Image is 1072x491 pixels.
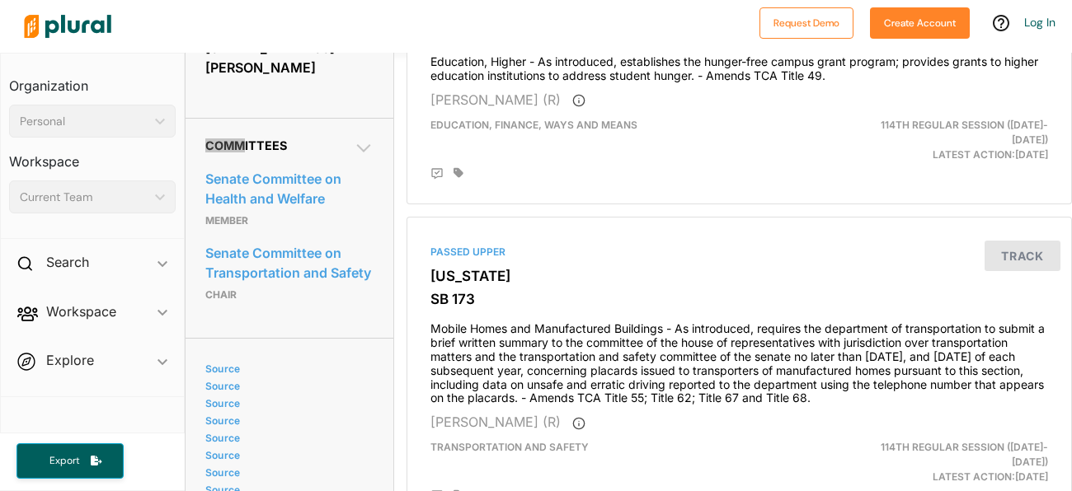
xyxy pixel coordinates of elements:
p: Chair [205,285,374,305]
a: Senate Committee on Health and Welfare [205,166,374,211]
h3: Organization [9,62,176,98]
button: Export [16,443,124,479]
h3: [US_STATE] [430,268,1048,284]
h2: Search [46,253,89,271]
a: Source [205,380,369,392]
a: Source [205,466,369,479]
a: Source [205,449,369,461]
span: 114th Regular Session ([DATE]-[DATE]) [881,441,1048,468]
span: [PERSON_NAME] (R) [430,414,561,430]
span: 114th Regular Session ([DATE]-[DATE]) [881,119,1048,146]
span: [PERSON_NAME] (R) [430,91,561,108]
a: Source [205,414,369,427]
h3: Workspace [9,138,176,174]
button: Request Demo [759,7,853,39]
button: Track [985,241,1060,271]
button: Create Account [870,7,970,39]
div: Personal [20,113,148,130]
h4: Education, Higher - As introduced, establishes the hunger-free campus grant program; provides gra... [430,47,1048,83]
div: Current Team [20,189,148,206]
div: Latest Action: [DATE] [846,118,1060,162]
div: Latest Action: [DATE] [846,440,1060,484]
div: Passed Upper [430,245,1048,260]
h3: SB 173 [430,291,1048,307]
a: Log In [1024,15,1056,30]
h4: Mobile Homes and Manufactured Buildings - As introduced, requires the department of transportatio... [430,314,1048,405]
span: Education, Finance, Ways and Means [430,119,637,131]
a: Create Account [870,13,970,30]
div: Add Position Statement [430,167,444,180]
a: Source [205,362,369,375]
span: Transportation and Safety [430,441,589,453]
div: Add tags [454,167,463,179]
a: Source [205,432,369,444]
a: Request Demo [759,13,853,30]
a: Source [205,397,369,409]
a: Senate Committee on Transportation and Safety [205,241,374,285]
span: Committees [205,138,287,152]
span: Export [38,454,91,468]
p: Member [205,211,374,231]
